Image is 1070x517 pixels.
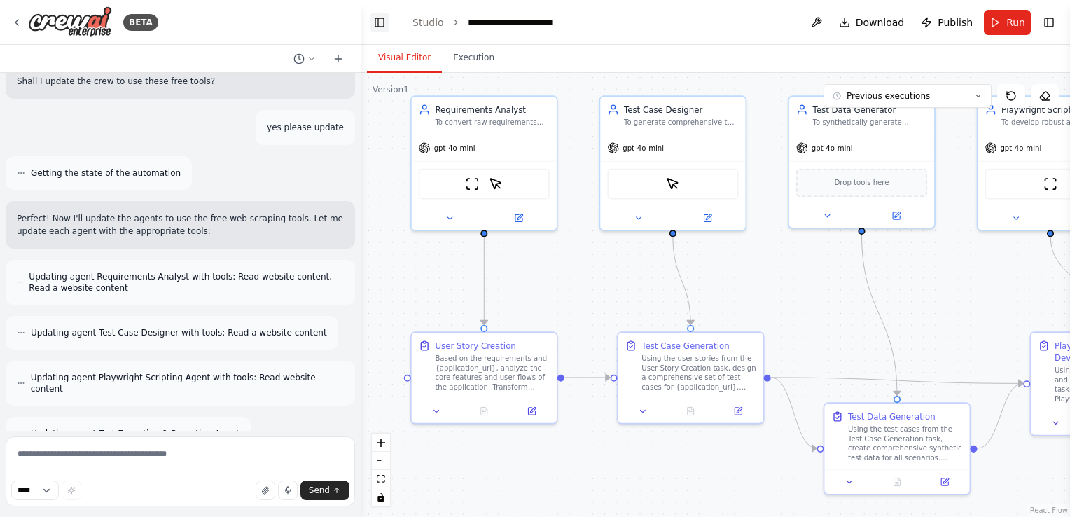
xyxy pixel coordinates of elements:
span: gpt-4o-mini [623,143,664,152]
button: Open in side panel [485,211,552,225]
span: Run [1006,15,1025,29]
g: Edge from 6c90e1c5-d6cd-453f-a339-f0bd7f5355d3 to f783f0a5-22bc-4041-a8fb-4bc3308bcfa6 [478,236,490,325]
g: Edge from ba94e027-45bf-4fb7-913b-170a381c9a21 to 5847f407-6df0-4091-be7d-4ed74e4fe049 [978,378,1023,455]
g: Edge from 552dfc81-15d9-4a2d-b40e-eac3c115a13f to ba94e027-45bf-4fb7-913b-170a381c9a21 [856,234,903,396]
button: Click to speak your automation idea [278,481,298,500]
g: Edge from 7c580b18-8cae-48b2-abdd-51f664b44e90 to 5847f407-6df0-4091-be7d-4ed74e4fe049 [771,372,1023,390]
g: Edge from ccfdb1b5-d1be-4bc7-8b45-45db6eff7046 to 7c580b18-8cae-48b2-abdd-51f664b44e90 [667,236,696,325]
div: To convert raw requirements into clear, concise, and structured user stories following industry b... [435,118,549,127]
button: Publish [915,10,978,35]
div: Test Data Generator [813,104,927,116]
span: Updating agent Test Execution & Reporting Agent [31,428,239,439]
span: Updating agent Test Case Designer with tools: Read a website content [31,327,327,338]
div: User Story Creation [435,340,515,352]
button: Open in side panel [674,211,741,225]
div: BETA [123,14,158,31]
button: Execution [442,43,506,73]
button: Open in side panel [511,404,552,418]
button: Send [300,481,349,500]
button: zoom out [372,452,390,470]
button: Upload files [256,481,275,500]
span: Updating agent Playwright Scripting Agent with tools: Read website content [31,372,344,394]
div: Requirements Analyst [435,104,549,116]
g: Edge from f783f0a5-22bc-4041-a8fb-4bc3308bcfa6 to 7c580b18-8cae-48b2-abdd-51f664b44e90 [564,372,610,384]
button: Open in side panel [924,475,965,489]
span: Download [856,15,905,29]
span: Send [309,485,330,496]
p: yes please update [267,121,344,134]
img: Logo [28,6,112,38]
button: No output available [872,475,922,489]
span: Getting the state of the automation [31,167,181,179]
button: zoom in [372,434,390,452]
img: ScrapeElementFromWebsiteTool [489,177,503,191]
button: No output available [665,404,715,418]
div: Test Data GeneratorTo synthetically generate comprehensive test data for all the test cases provi... [788,95,936,228]
span: gpt-4o-mini [812,143,853,152]
div: To synthetically generate comprehensive test data for all the test cases provided by the Test Cas... [813,118,927,127]
button: Show right sidebar [1039,13,1059,32]
div: Test Case DesignerTo generate comprehensive test cases, including functional, boundary, and error... [599,95,747,231]
button: Hide left sidebar [370,13,389,32]
div: Requirements AnalystTo convert raw requirements into clear, concise, and structured user stories ... [410,95,558,231]
button: fit view [372,470,390,488]
div: React Flow controls [372,434,390,506]
span: gpt-4o-mini [434,143,475,152]
span: Drop tools here [834,177,889,189]
div: Test Case Generation [641,340,729,352]
button: toggle interactivity [372,488,390,506]
div: Test Data Generation [848,411,936,422]
g: Edge from 7c580b18-8cae-48b2-abdd-51f664b44e90 to ba94e027-45bf-4fb7-913b-170a381c9a21 [771,372,817,455]
div: User Story CreationBased on the requirements and {application_url}, analyze the core features and... [410,331,558,424]
img: ScrapeWebsiteTool [465,177,479,191]
button: Download [833,10,910,35]
span: Publish [938,15,973,29]
nav: breadcrumb [412,15,585,29]
div: Test Case GenerationUsing the user stories from the User Story Creation task, design a comprehens... [617,331,765,424]
span: Previous executions [847,90,930,102]
p: Perfect! Now I'll update the agents to use the free web scraping tools. Let me update each agent ... [17,212,344,237]
span: Updating agent Requirements Analyst with tools: Read website content, Read a website content [29,271,344,294]
a: React Flow attribution [1030,506,1068,514]
div: Test Data GenerationUsing the test cases from the Test Case Generation task, create comprehensive... [824,402,971,495]
div: Based on the requirements and {application_url}, analyze the core features and user flows of the ... [435,354,549,392]
img: ScrapeWebsiteTool [1043,177,1057,191]
div: Using the user stories from the User Story Creation task, design a comprehensive set of test case... [641,354,756,392]
button: Open in side panel [863,209,929,223]
div: To generate comprehensive test cases, including functional, boundary, and error-handling scenario... [624,118,738,127]
button: Run [984,10,1031,35]
button: Start a new chat [327,50,349,67]
div: Using the test cases from the Test Case Generation task, create comprehensive synthetic test data... [848,425,962,462]
button: Improve this prompt [62,481,81,500]
button: Switch to previous chat [288,50,321,67]
img: ScrapeElementFromWebsiteTool [666,177,680,191]
button: Open in side panel [718,404,758,418]
button: No output available [459,404,509,418]
span: gpt-4o-mini [1000,143,1041,152]
div: Version 1 [373,84,409,95]
p: Shall I update the crew to use these free tools? [17,75,344,88]
button: Previous executions [824,84,992,108]
div: Test Case Designer [624,104,738,116]
a: Studio [412,17,444,28]
button: Visual Editor [367,43,442,73]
